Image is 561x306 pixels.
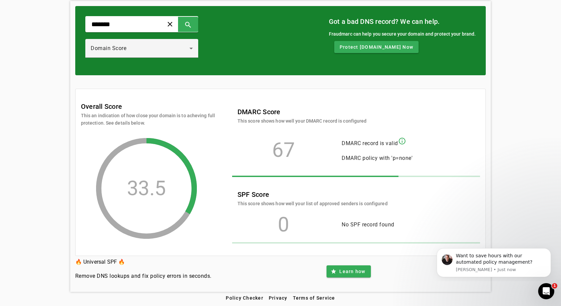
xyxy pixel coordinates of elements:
div: 0 [238,221,330,228]
h4: Remove DNS lookups and fix policy errors in seconds. [75,272,212,280]
mat-card-title: SPF Score [238,189,388,200]
mat-card-subtitle: This an indication of how close your domain is to acheving full protection. See details below. [81,112,215,127]
iframe: Intercom notifications message [427,242,561,281]
mat-card-title: Got a bad DNS record? We can help. [329,16,476,27]
div: 67 [238,147,330,154]
mat-card-subtitle: This score shows how well your list of approved senders is configured [238,200,388,207]
button: Policy Checker [223,292,266,304]
mat-card-title: Overall Score [81,101,122,112]
span: Domain Score [91,45,126,51]
span: No SPF record found [342,221,394,228]
h3: 🔥 Universal SPF 🔥 [75,257,212,267]
span: Privacy [269,295,288,301]
span: DMARC policy with 'p=none' [342,155,413,161]
button: Learn how [327,265,371,277]
div: 33.5 [127,185,166,192]
mat-card-subtitle: This score shows how well your DMARC record is configured [238,117,367,125]
span: Learn how [339,268,365,275]
span: Protect [DOMAIN_NAME] Now [340,44,413,50]
span: 1 [552,283,557,289]
span: Policy Checker [226,295,263,301]
button: Privacy [266,292,290,304]
button: Protect [DOMAIN_NAME] Now [334,41,419,53]
button: Terms of Service [290,292,338,304]
span: Terms of Service [293,295,335,301]
mat-icon: info_outline [398,137,406,145]
div: Fraudmarc can help you secure your domain and protect your brand. [329,30,476,38]
mat-card-title: DMARC Score [238,106,367,117]
span: DMARC record is valid [342,140,398,146]
iframe: Intercom live chat [538,283,554,299]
